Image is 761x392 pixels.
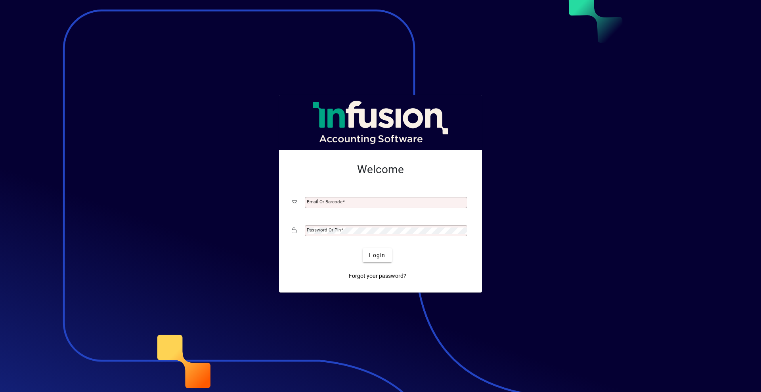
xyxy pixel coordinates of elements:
[369,251,385,260] span: Login
[346,269,409,283] a: Forgot your password?
[363,248,392,262] button: Login
[349,272,406,280] span: Forgot your password?
[307,199,342,205] mat-label: Email or Barcode
[307,227,341,233] mat-label: Password or Pin
[292,163,469,176] h2: Welcome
